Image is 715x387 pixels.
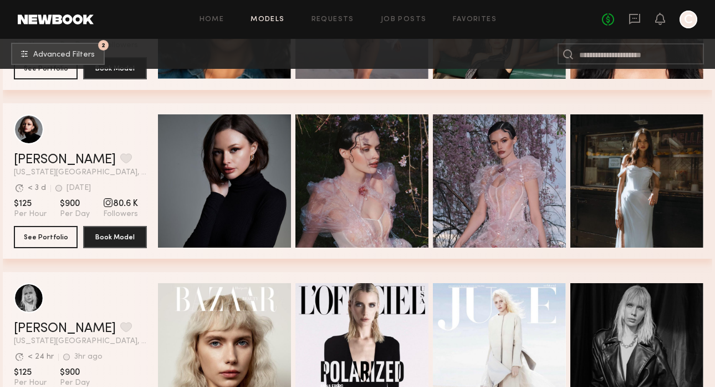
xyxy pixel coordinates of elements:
span: $900 [60,198,90,209]
a: Job Posts [381,16,427,23]
span: $125 [14,198,47,209]
button: Book Model [83,226,147,248]
a: C [680,11,697,28]
div: < 3 d [28,184,46,192]
a: [PERSON_NAME] [14,153,116,167]
a: Models [251,16,284,23]
span: $125 [14,367,47,378]
div: [DATE] [67,184,91,192]
a: Favorites [453,16,497,23]
div: 3hr ago [74,353,103,361]
a: Requests [311,16,354,23]
span: Per Day [60,209,90,219]
span: 2 [101,43,105,48]
span: Advanced Filters [33,51,95,59]
span: $900 [60,367,90,378]
span: 80.6 K [103,198,138,209]
span: Followers [103,209,138,219]
span: [US_STATE][GEOGRAPHIC_DATA], [GEOGRAPHIC_DATA] [14,169,147,177]
div: < 24 hr [28,353,54,361]
span: [US_STATE][GEOGRAPHIC_DATA], [GEOGRAPHIC_DATA] [14,338,147,345]
button: 2Advanced Filters [11,43,105,65]
span: Per Hour [14,209,47,219]
a: [PERSON_NAME] [14,322,116,335]
a: Home [200,16,224,23]
button: See Portfolio [14,226,78,248]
